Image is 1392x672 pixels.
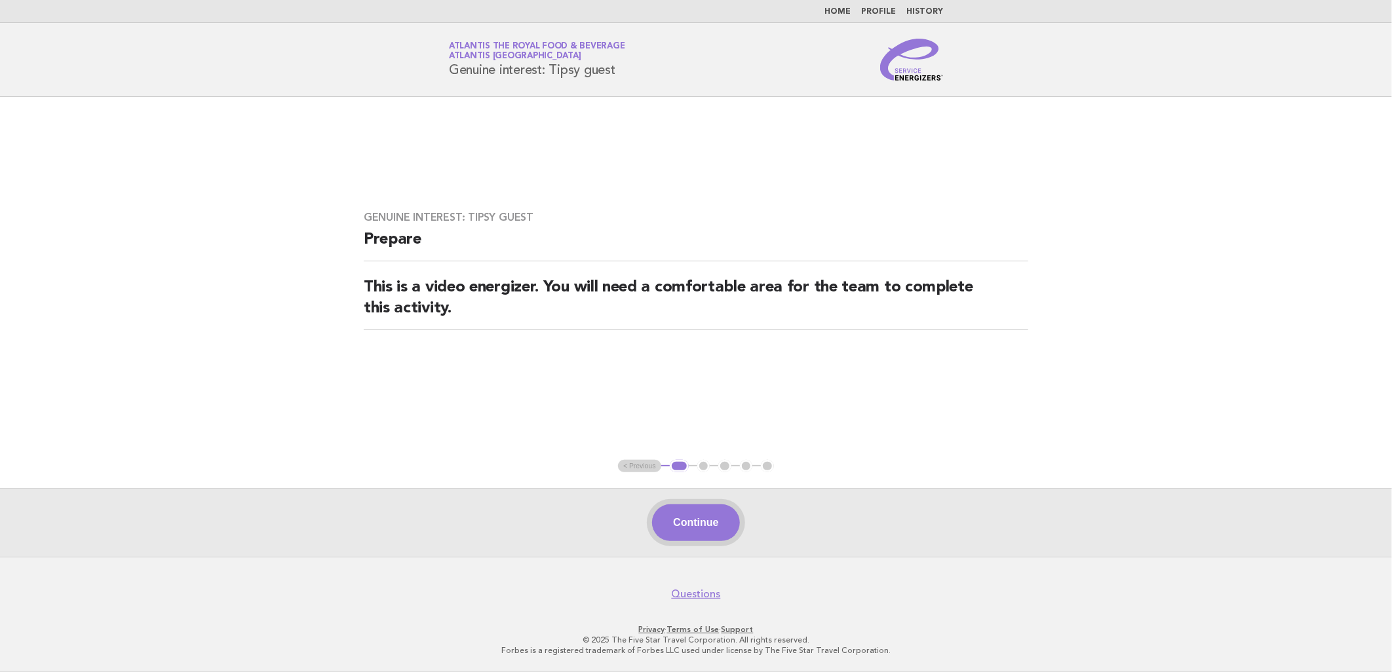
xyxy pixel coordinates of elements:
[295,624,1097,635] p: · ·
[880,39,943,81] img: Service Energizers
[722,625,754,634] a: Support
[364,277,1028,330] h2: This is a video energizer. You will need a comfortable area for the team to complete this activity.
[449,43,625,77] h1: Genuine interest: Tipsy guest
[364,229,1028,261] h2: Prepare
[295,635,1097,645] p: © 2025 The Five Star Travel Corporation. All rights reserved.
[449,42,625,60] a: Atlantis the Royal Food & BeverageAtlantis [GEOGRAPHIC_DATA]
[861,8,896,16] a: Profile
[672,588,721,601] a: Questions
[449,52,581,61] span: Atlantis [GEOGRAPHIC_DATA]
[906,8,943,16] a: History
[639,625,665,634] a: Privacy
[667,625,720,634] a: Terms of Use
[824,8,851,16] a: Home
[364,211,1028,224] h3: Genuine interest: Tipsy guest
[295,645,1097,656] p: Forbes is a registered trademark of Forbes LLC used under license by The Five Star Travel Corpora...
[670,460,689,473] button: 1
[652,504,739,541] button: Continue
